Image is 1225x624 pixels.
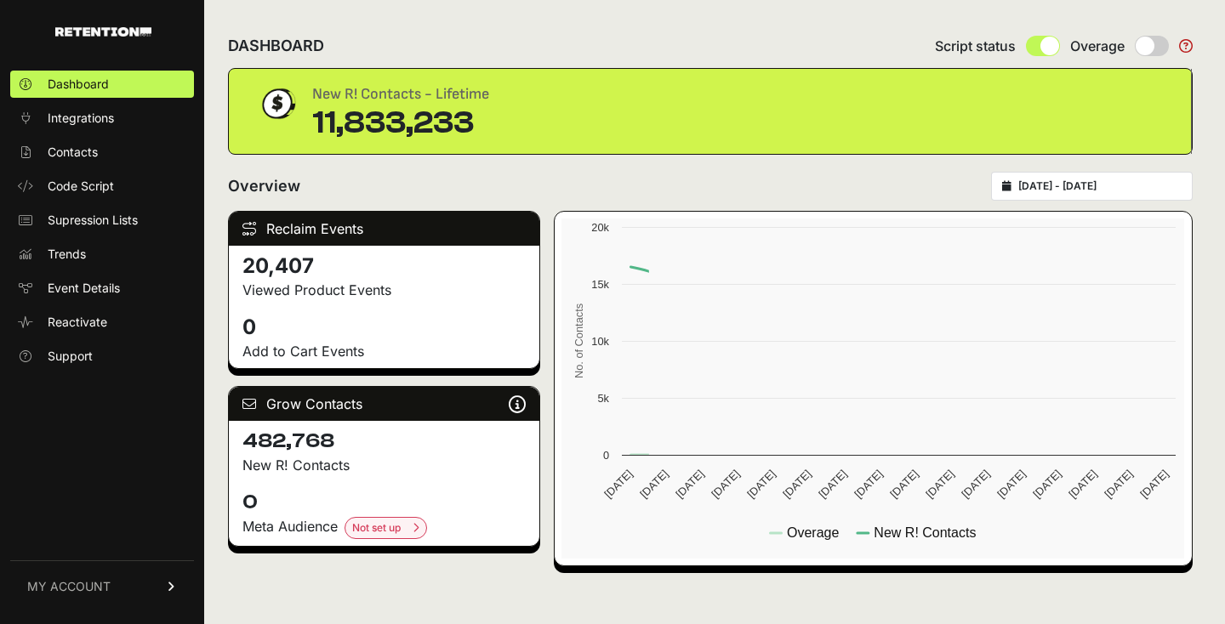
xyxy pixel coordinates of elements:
[709,468,743,501] text: [DATE]
[242,428,526,455] h4: 482,768
[228,34,324,58] h2: DASHBOARD
[674,468,707,501] text: [DATE]
[242,280,526,300] p: Viewed Product Events
[603,449,609,462] text: 0
[1067,468,1100,501] text: [DATE]
[1031,468,1064,501] text: [DATE]
[48,110,114,127] span: Integrations
[1102,468,1136,501] text: [DATE]
[745,468,778,501] text: [DATE]
[229,212,539,246] div: Reclaim Events
[10,139,194,166] a: Contacts
[10,173,194,200] a: Code Script
[312,82,489,106] div: New R! Contacts - Lifetime
[10,343,194,370] a: Support
[242,341,526,361] p: Add to Cart Events
[10,275,194,302] a: Event Details
[242,314,526,341] h4: 0
[598,392,610,405] text: 5k
[48,76,109,93] span: Dashboard
[55,27,151,37] img: Retention.com
[573,303,586,378] text: No. of Contacts
[10,105,194,132] a: Integrations
[312,106,489,140] div: 11,833,233
[10,241,194,268] a: Trends
[638,468,671,501] text: [DATE]
[48,314,107,331] span: Reactivate
[48,144,98,161] span: Contacts
[592,221,610,234] text: 20k
[924,468,957,501] text: [DATE]
[10,207,194,234] a: Supression Lists
[781,468,814,501] text: [DATE]
[229,387,539,421] div: Grow Contacts
[242,489,526,516] h4: 0
[817,468,850,501] text: [DATE]
[592,278,610,291] text: 15k
[10,309,194,336] a: Reactivate
[242,455,526,475] p: New R! Contacts
[592,335,610,348] text: 10k
[960,468,993,501] text: [DATE]
[995,468,1028,501] text: [DATE]
[875,525,977,540] text: New R! Contacts
[1138,468,1171,501] text: [DATE]
[10,71,194,98] a: Dashboard
[48,178,114,195] span: Code Script
[27,578,111,595] span: MY ACCOUNT
[256,82,299,125] img: dollar-coin-05c43ed7efb7bc0c12610022525b4bbbb207c7efeef5aecc26f025e68dcafac9.png
[242,252,526,280] h4: 20,407
[48,348,93,365] span: Support
[48,246,86,263] span: Trends
[852,468,886,501] text: [DATE]
[48,280,120,297] span: Event Details
[935,36,1016,56] span: Script status
[888,468,921,501] text: [DATE]
[228,174,300,198] h2: Overview
[787,525,839,540] text: Overage
[10,560,194,612] a: MY ACCOUNT
[602,468,635,501] text: [DATE]
[1070,36,1125,56] span: Overage
[48,212,138,229] span: Supression Lists
[242,516,526,539] div: Meta Audience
